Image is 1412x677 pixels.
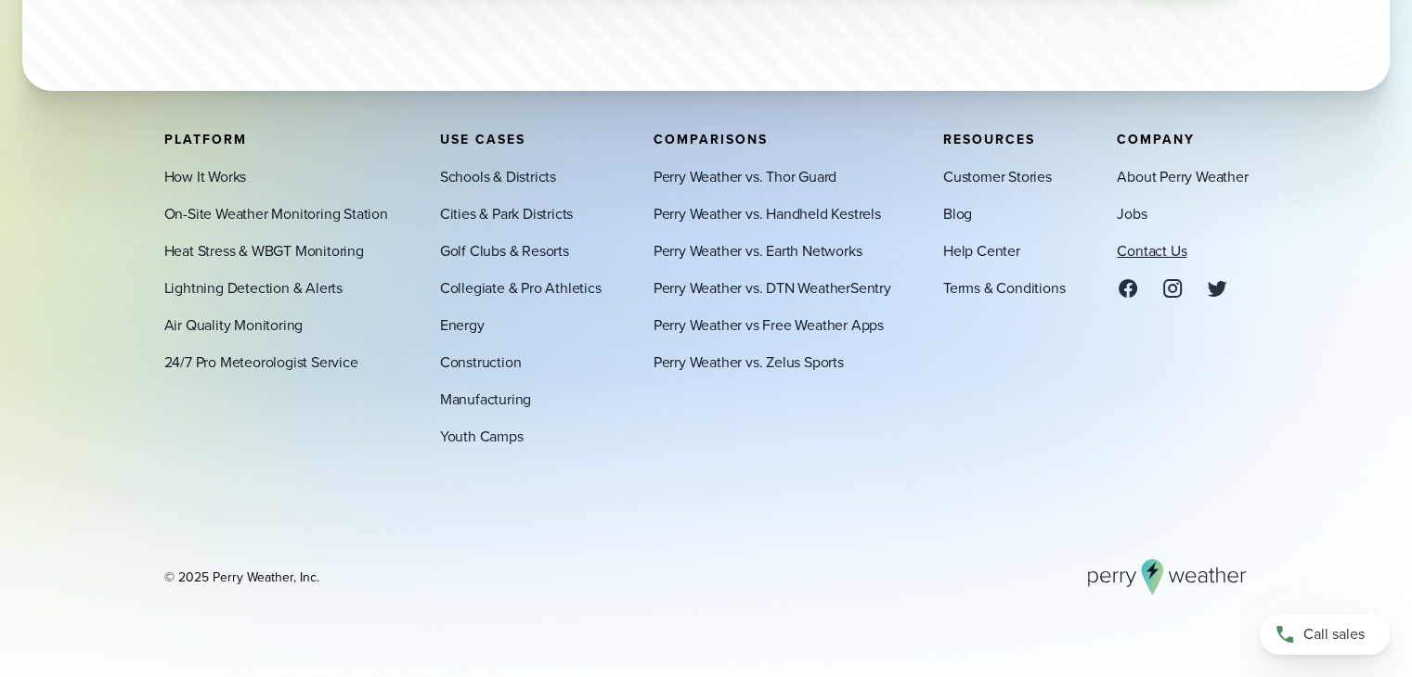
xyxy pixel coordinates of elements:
a: Perry Weather vs Free Weather Apps [654,313,884,336]
a: How It Works [164,165,247,187]
a: Perry Weather vs. DTN WeatherSentry [654,276,891,299]
span: Company [1117,129,1195,148]
a: Perry Weather vs. Zelus Sports [654,351,844,373]
span: Platform [164,129,247,148]
span: Use Cases [440,129,525,148]
a: Customer Stories [943,165,1052,187]
a: Collegiate & Pro Athletics [440,276,602,299]
a: Heat Stress & WBGT Monitoring [164,239,364,262]
a: Manufacturing [440,388,531,410]
a: Construction [440,351,522,373]
a: Perry Weather vs. Thor Guard [654,165,836,187]
span: Comparisons [654,129,768,148]
a: Perry Weather vs. Handheld Kestrels [654,202,881,224]
a: Energy [440,313,485,336]
a: 24/7 Pro Meteorologist Service [164,351,358,373]
div: © 2025 Perry Weather, Inc. [164,568,319,586]
a: Perry Weather vs. Earth Networks [654,239,862,262]
a: About Perry Weather [1117,165,1248,187]
span: Resources [943,129,1035,148]
a: Blog [943,202,972,224]
a: Terms & Conditions [943,276,1065,299]
a: Lightning Detection & Alerts [164,276,343,299]
a: Youth Camps [440,425,524,447]
span: Call sales [1303,623,1365,645]
a: Air Quality Monitoring [164,313,304,336]
a: Jobs [1117,202,1146,224]
a: Schools & Districts [440,165,556,187]
a: On-Site Weather Monitoring Station [164,202,388,224]
a: Contact Us [1117,239,1186,262]
a: Cities & Park Districts [440,202,573,224]
a: Call sales [1260,614,1390,655]
a: Help Center [943,239,1020,262]
a: Golf Clubs & Resorts [440,239,569,262]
